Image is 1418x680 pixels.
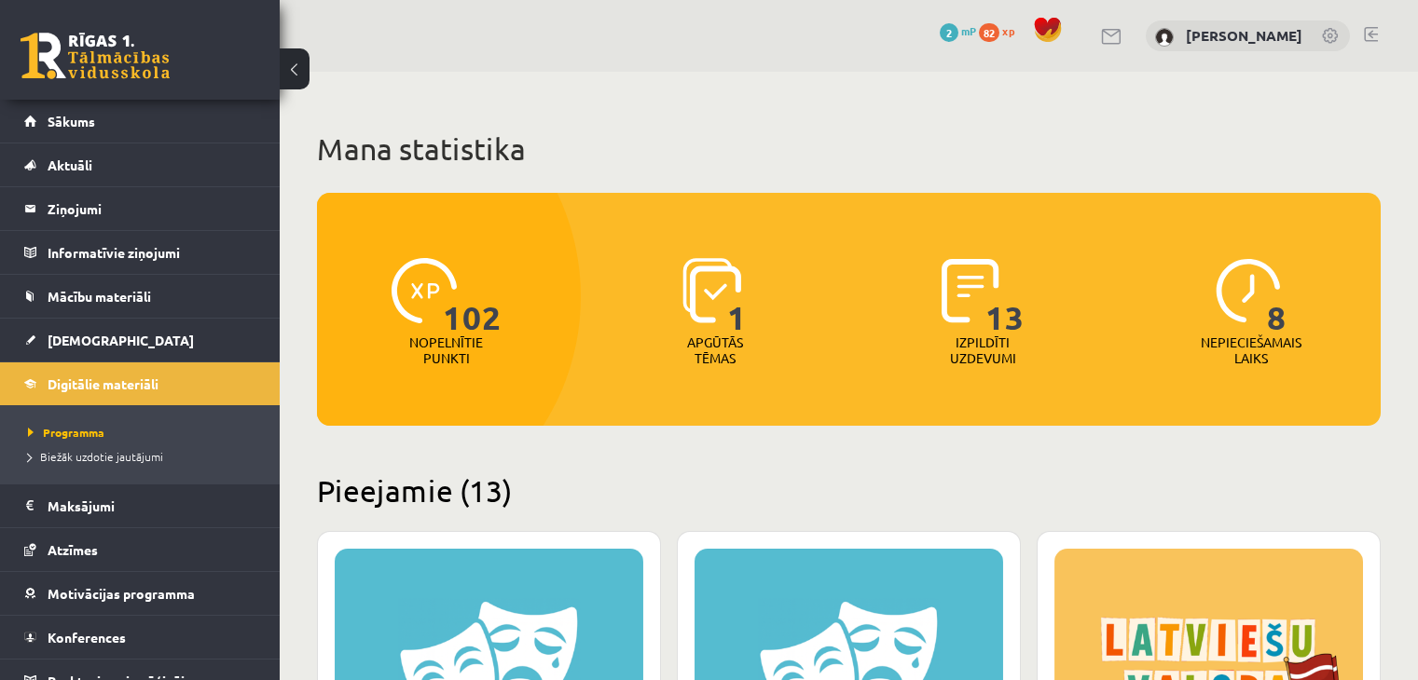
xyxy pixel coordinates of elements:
a: 2 mP [940,23,976,38]
legend: Ziņojumi [48,187,256,230]
a: Rīgas 1. Tālmācības vidusskola [21,33,170,79]
a: Atzīmes [24,528,256,571]
span: Aktuāli [48,156,92,173]
a: 82 xp [979,23,1024,38]
a: Konferences [24,616,256,659]
span: Motivācijas programma [48,585,195,602]
legend: Maksājumi [48,484,256,527]
p: Nepieciešamais laiks [1201,334,1301,366]
img: icon-learned-topics-4a711ccc23c960034f471b6e78daf4a3bad4a20eaf4de84257b87e66633f6470.svg [682,258,741,323]
span: [DEMOGRAPHIC_DATA] [48,332,194,348]
span: 1 [727,258,747,334]
a: [DEMOGRAPHIC_DATA] [24,319,256,361]
span: 13 [985,258,1025,334]
span: Digitālie materiāli [48,375,158,392]
a: Digitālie materiāli [24,362,256,405]
a: Programma [28,424,261,441]
a: [PERSON_NAME] [1186,26,1302,45]
span: Biežāk uzdotie jautājumi [28,449,163,464]
a: Biežāk uzdotie jautājumi [28,448,261,465]
img: icon-xp-0682a9bc20223a9ccc6f5883a126b849a74cddfe5390d2b41b4391c66f2066e7.svg [392,258,457,323]
a: Maksājumi [24,484,256,527]
p: Nopelnītie punkti [409,334,483,366]
span: xp [1002,23,1014,38]
span: Atzīmes [48,541,98,558]
span: Programma [28,425,104,440]
img: icon-completed-tasks-ad58ae20a441b2904462921112bc710f1caf180af7a3daa7317a5a94f2d26646.svg [942,258,999,323]
p: Izpildīti uzdevumi [946,334,1019,366]
img: icon-clock-7be60019b62300814b6bd22b8e044499b485619524d84068768e800edab66f18.svg [1216,258,1281,323]
a: Motivācijas programma [24,572,256,615]
span: Mācību materiāli [48,288,151,305]
a: Aktuāli [24,143,256,186]
span: 8 [1267,258,1287,334]
a: Ziņojumi [24,187,256,230]
a: Informatīvie ziņojumi [24,231,256,274]
h1: Mana statistika [317,130,1381,168]
span: Sākums [48,113,95,129]
span: 82 [979,23,999,42]
span: Konferences [48,629,126,646]
a: Sākums [24,100,256,143]
span: 2 [940,23,958,42]
legend: Informatīvie ziņojumi [48,231,256,274]
h2: Pieejamie (13) [317,472,1381,509]
span: 102 [443,258,502,334]
span: mP [961,23,976,38]
a: Mācību materiāli [24,275,256,318]
p: Apgūtās tēmas [679,334,751,366]
img: Kārlis Šūtelis [1155,28,1174,47]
